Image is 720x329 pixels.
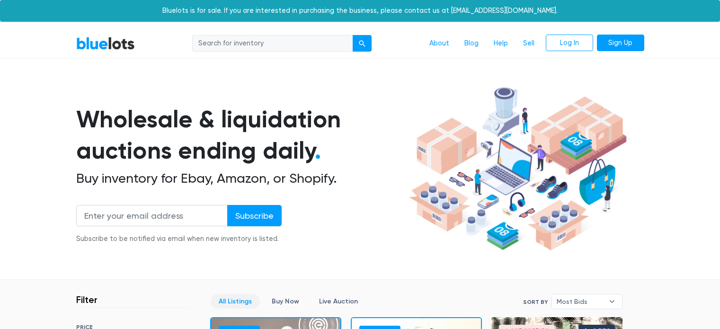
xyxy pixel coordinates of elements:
a: Sign Up [597,35,644,52]
b: ▾ [602,294,622,309]
input: Search for inventory [192,35,353,52]
a: BlueLots [76,36,135,50]
input: Subscribe [227,205,282,226]
img: hero-ee84e7d0318cb26816c560f6b4441b76977f77a177738b4e94f68c95b2b83dbb.png [406,83,630,255]
span: . [315,136,321,165]
a: Help [486,35,516,53]
h2: Buy inventory for Ebay, Amazon, or Shopify. [76,170,406,187]
a: Buy Now [264,294,307,309]
h1: Wholesale & liquidation auctions ending daily [76,104,406,167]
span: Most Bids [557,294,604,309]
a: Sell [516,35,542,53]
a: About [422,35,457,53]
h3: Filter [76,294,98,305]
a: Live Auction [311,294,366,309]
a: Log In [546,35,593,52]
label: Sort By [523,298,548,306]
a: Blog [457,35,486,53]
input: Enter your email address [76,205,228,226]
div: Subscribe to be notified via email when new inventory is listed. [76,234,282,244]
a: All Listings [211,294,260,309]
